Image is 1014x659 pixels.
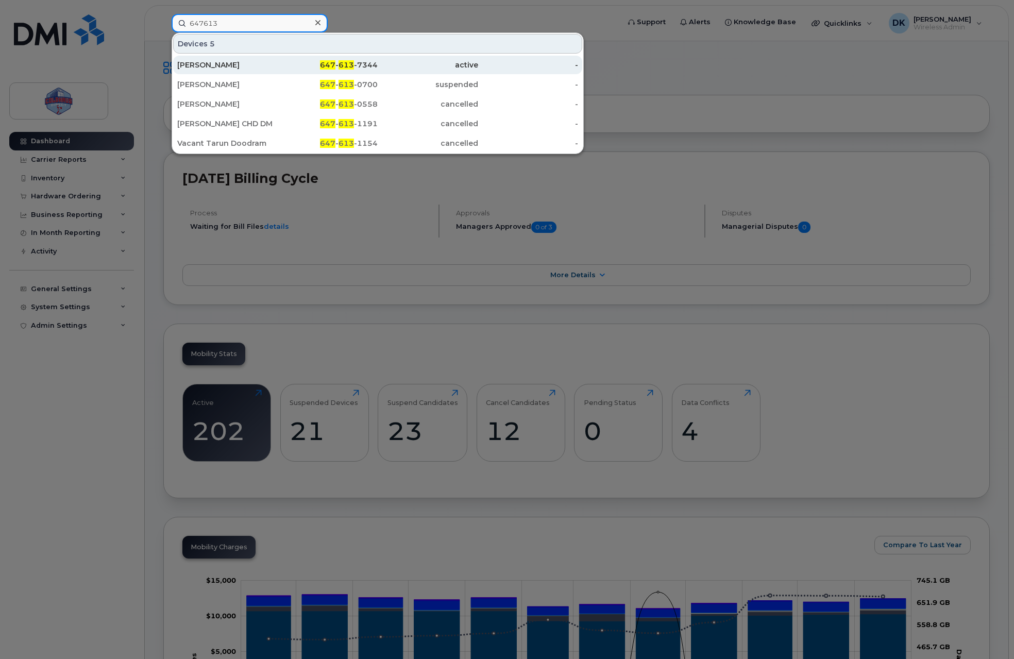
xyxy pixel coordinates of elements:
div: Vacant Tarun Doodram [177,138,278,148]
div: cancelled [378,119,478,129]
a: [PERSON_NAME]647-613-0700suspended- [173,75,582,94]
div: [PERSON_NAME] [177,79,278,90]
div: - [478,138,579,148]
span: 5 [210,39,215,49]
div: Devices [173,34,582,54]
a: Vacant Tarun Doodram647-613-1154cancelled- [173,134,582,153]
div: - [478,99,579,109]
div: - [478,60,579,70]
div: - -7344 [278,60,378,70]
span: 613 [339,99,354,109]
span: 613 [339,139,354,148]
div: - [478,119,579,129]
div: - -1191 [278,119,378,129]
div: [PERSON_NAME] [177,60,278,70]
span: 647 [320,139,335,148]
span: 613 [339,119,354,128]
a: [PERSON_NAME]647-613-7344active- [173,56,582,74]
div: - -0558 [278,99,378,109]
a: [PERSON_NAME] CHD DM647-613-1191cancelled- [173,114,582,133]
span: 647 [320,119,335,128]
div: cancelled [378,99,478,109]
div: [PERSON_NAME] CHD DM [177,119,278,129]
span: 647 [320,80,335,89]
div: [PERSON_NAME] [177,99,278,109]
div: active [378,60,478,70]
div: suspended [378,79,478,90]
span: 647 [320,60,335,70]
span: 647 [320,99,335,109]
div: - -0700 [278,79,378,90]
span: 613 [339,80,354,89]
a: [PERSON_NAME]647-613-0558cancelled- [173,95,582,113]
div: - [478,79,579,90]
div: cancelled [378,138,478,148]
span: 613 [339,60,354,70]
div: - -1154 [278,138,378,148]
